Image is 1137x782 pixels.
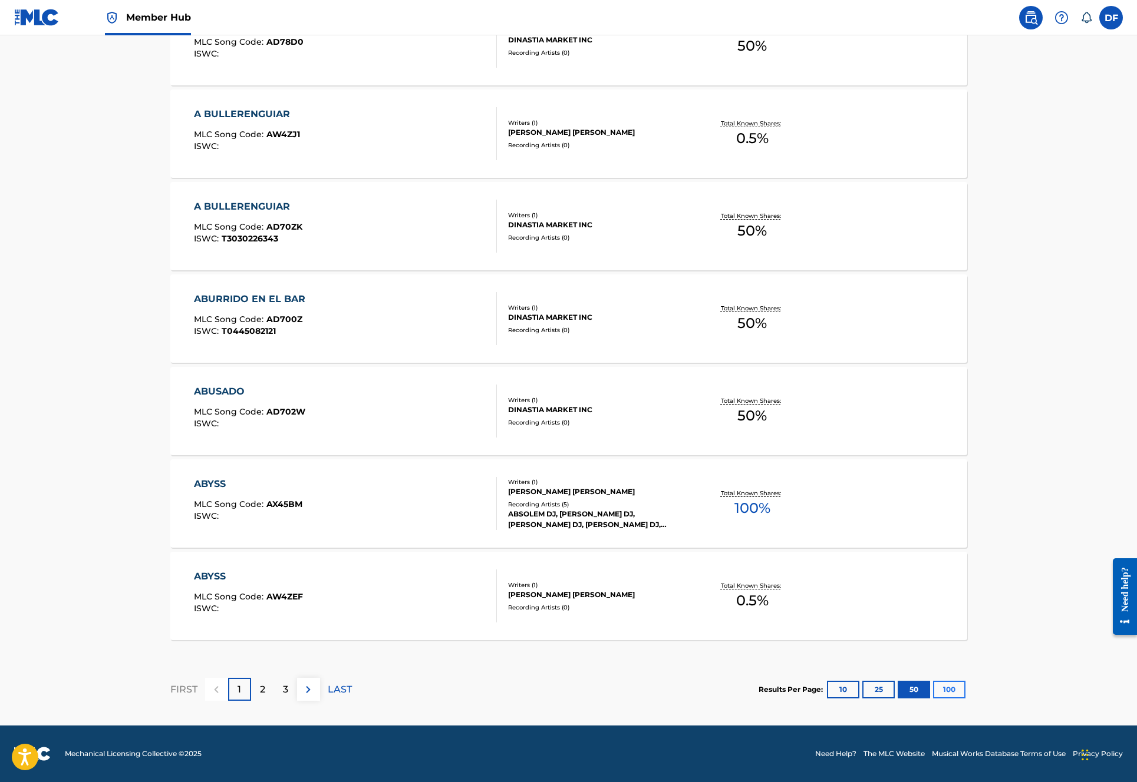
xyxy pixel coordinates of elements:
div: [PERSON_NAME] [PERSON_NAME] [508,127,686,138]
div: ABYSS [194,477,302,491]
div: User Menu [1099,6,1123,29]
div: Recording Artists ( 0 ) [508,141,686,150]
div: Writers ( 1 ) [508,478,686,486]
div: Writers ( 1 ) [508,118,686,127]
span: AD700Z [266,314,302,324]
p: Total Known Shares: [721,396,784,405]
span: 0.5 % [736,590,769,611]
span: AW4ZEF [266,591,303,602]
p: Total Known Shares: [721,211,784,220]
iframe: Chat Widget [1078,725,1137,782]
p: 2 [260,682,265,697]
span: AD70ZK [266,221,302,232]
button: 10 [827,681,859,698]
button: 50 [898,681,930,698]
span: 50 % [737,313,767,334]
span: 50 % [737,220,767,241]
div: DINASTIA MARKET INC [508,405,686,415]
div: Writers ( 1 ) [508,303,686,312]
div: Writers ( 1 ) [508,211,686,220]
a: ABYSSMLC Song Code:AW4ZEFISWC:Writers (1)[PERSON_NAME] [PERSON_NAME]Recording Artists (0)Total Kn... [170,552,967,640]
span: Mechanical Licensing Collective © 2025 [65,748,202,759]
a: The MLC Website [864,748,925,759]
div: ABUSADO [194,385,305,399]
span: AD78D0 [266,37,304,47]
img: MLC Logo [14,9,60,26]
p: 1 [238,682,241,697]
a: Need Help? [815,748,856,759]
span: 50 % [737,35,767,57]
span: AD702W [266,406,305,417]
div: Drag [1082,737,1089,773]
p: Total Known Shares: [721,304,784,313]
span: MLC Song Code : [194,314,266,324]
a: A BULLERENGUIARMLC Song Code:AD70ZKISWC:T3030226343Writers (1)DINASTIA MARKET INCRecording Artist... [170,182,967,270]
span: 100 % [734,498,770,519]
a: A BULLERENGUIARMLC Song Code:AW4ZJ1ISWC:Writers (1)[PERSON_NAME] [PERSON_NAME]Recording Artists (... [170,90,967,178]
div: Notifications [1080,12,1092,24]
a: Musical Works Database Terms of Use [932,748,1066,759]
span: 50 % [737,405,767,426]
span: ISWC : [194,326,222,336]
img: right [301,682,315,697]
a: Public Search [1019,6,1043,29]
div: DINASTIA MARKET INC [508,312,686,323]
img: help [1054,11,1069,25]
span: ISWC : [194,511,222,521]
button: 100 [933,681,965,698]
img: search [1024,11,1038,25]
p: Total Known Shares: [721,119,784,128]
span: T3030226343 [222,233,278,244]
p: Total Known Shares: [721,581,784,590]
iframe: Resource Center [1104,549,1137,644]
p: FIRST [170,682,197,697]
img: logo [14,747,51,761]
span: 0.5 % [736,128,769,149]
p: 3 [283,682,288,697]
span: MLC Song Code : [194,37,266,47]
div: Recording Artists ( 0 ) [508,233,686,242]
a: ABUSADOMLC Song Code:AD702WISWC:Writers (1)DINASTIA MARKET INCRecording Artists (0)Total Known Sh... [170,367,967,455]
span: MLC Song Code : [194,499,266,509]
div: Recording Artists ( 5 ) [508,500,686,509]
p: LAST [328,682,352,697]
span: ISWC : [194,141,222,151]
span: MLC Song Code : [194,406,266,417]
span: ISWC : [194,233,222,244]
div: DINASTIA MARKET INC [508,220,686,230]
span: ISWC : [194,48,222,59]
div: A BULLERENGUIAR [194,107,300,121]
p: Total Known Shares: [721,489,784,498]
div: Recording Artists ( 0 ) [508,418,686,427]
p: Results Per Page: [759,684,826,695]
span: Member Hub [126,11,191,24]
a: ABURRIDO EN EL BARMLC Song Code:AD700ZISWC:T0445082121Writers (1)DINASTIA MARKET INCRecording Art... [170,274,967,363]
a: Privacy Policy [1073,748,1123,759]
div: A BULLERENGUIAR [194,200,302,214]
span: MLC Song Code : [194,221,266,232]
img: Top Rightsholder [105,11,119,25]
div: ABSOLEM DJ, [PERSON_NAME] DJ, [PERSON_NAME] DJ, [PERSON_NAME] DJ, [PERSON_NAME] DJ [508,509,686,530]
button: 25 [862,681,895,698]
span: MLC Song Code : [194,129,266,140]
div: DINASTIA MARKET INC [508,35,686,45]
div: [PERSON_NAME] [PERSON_NAME] [508,589,686,600]
span: AX45BM [266,499,302,509]
div: Writers ( 1 ) [508,581,686,589]
span: T0445082121 [222,326,276,336]
span: ISWC : [194,418,222,429]
div: Writers ( 1 ) [508,396,686,405]
span: ISWC : [194,603,222,614]
div: [PERSON_NAME] [PERSON_NAME] [508,486,686,497]
div: Recording Artists ( 0 ) [508,48,686,57]
div: Help [1050,6,1073,29]
div: Recording Artists ( 0 ) [508,326,686,334]
div: ABURRIDO EN EL BAR [194,292,311,306]
div: Recording Artists ( 0 ) [508,603,686,612]
div: ABYSS [194,569,303,584]
a: ABYSSMLC Song Code:AX45BMISWC:Writers (1)[PERSON_NAME] [PERSON_NAME]Recording Artists (5)ABSOLEM ... [170,459,967,548]
span: AW4ZJ1 [266,129,300,140]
